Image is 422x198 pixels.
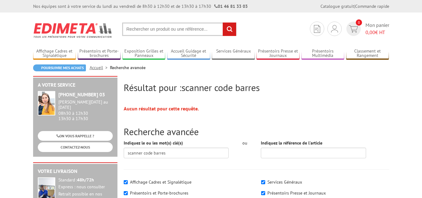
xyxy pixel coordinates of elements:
strong: [PHONE_NUMBER] 03 [58,91,105,98]
label: Présentoirs Presse et Journaux [267,190,326,196]
div: ou [238,140,251,146]
a: Accueil Guidage et Sécurité [167,48,210,59]
a: Commande rapide [355,3,389,9]
div: 08h30 à 12h30 13h30 à 17h30 [58,99,113,121]
a: Catalogue gratuit [320,3,354,9]
a: Exposition Grilles et Panneaux [122,48,166,59]
h2: A votre service [38,82,113,88]
span: 0 [356,19,362,26]
div: Express : nous consulter [58,184,113,190]
label: Présentoirs et Porte-brochures [130,190,188,196]
strong: 48h/72h [77,177,94,183]
img: devis rapide [331,25,338,33]
div: Standard : [58,177,113,183]
h2: Résultat pour : [124,82,389,93]
input: rechercher [223,23,236,36]
a: ON VOUS RAPPELLE ? [38,131,113,141]
label: Indiquez la référence de l'article [261,140,322,146]
div: | [320,3,389,9]
img: Edimeta [33,19,113,42]
label: Services Généraux [267,179,302,185]
div: Nos équipes sont à votre service du lundi au vendredi de 8h30 à 12h30 et de 13h30 à 17h30 [33,3,248,9]
img: devis rapide [349,25,358,33]
a: Poursuivre mes achats [33,64,86,71]
a: Affichage Cadres et Signalétique [33,48,76,59]
input: Rechercher un produit ou une référence... [122,23,236,36]
a: Présentoirs et Porte-brochures [78,48,121,59]
a: Présentoirs Presse et Journaux [256,48,300,59]
img: devis rapide [314,25,320,33]
label: Indiquez le ou les mot(s) clé(s) [124,140,183,146]
a: devis rapide 0 Mon panier 0,00€ HT [345,22,389,36]
h2: Recherche avancée [124,126,389,137]
a: Classement et Rangement [346,48,389,59]
input: Affichage Cadres et Signalétique [124,180,128,184]
img: widget-service.jpg [38,91,55,115]
span: Mon panier [365,22,389,36]
span: € HT [365,29,389,36]
a: Accueil [90,65,110,70]
a: Présentoirs Multimédia [301,48,345,59]
label: Affichage Cadres et Signalétique [130,179,191,185]
h2: Votre livraison [38,169,113,174]
span: scanner code barres [181,81,260,94]
input: Présentoirs et Porte-brochures [124,191,128,195]
div: [PERSON_NAME][DATE] au [DATE] [58,99,113,110]
input: Services Généraux [261,180,265,184]
span: 0,00 [365,29,375,35]
li: Recherche avancée [110,64,146,71]
strong: Aucun résultat pour cette requête. [124,105,199,112]
a: Services Généraux [212,48,255,59]
a: CONTACTEZ-NOUS [38,142,113,152]
strong: 01 46 81 33 03 [214,3,248,9]
input: Présentoirs Presse et Journaux [261,191,265,195]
